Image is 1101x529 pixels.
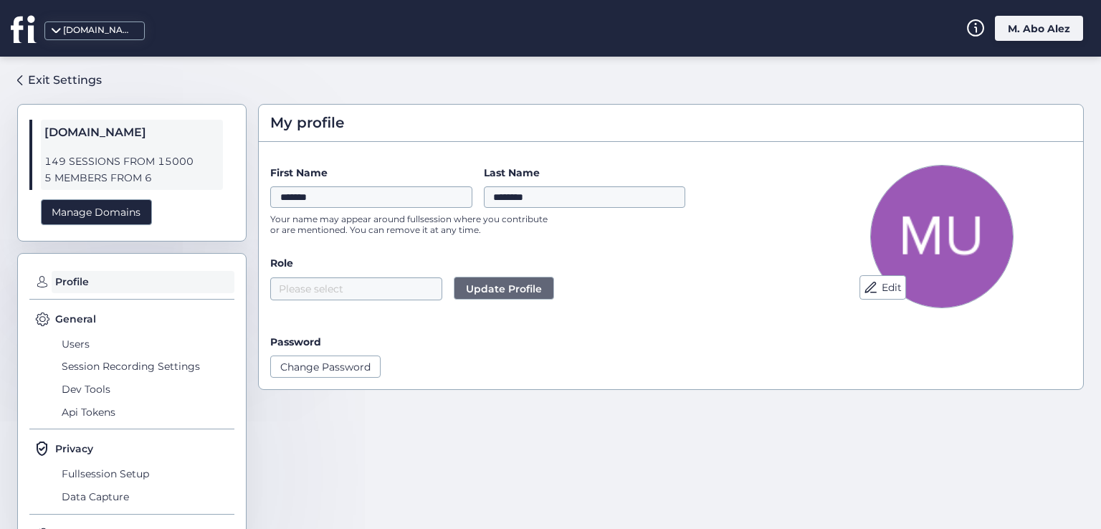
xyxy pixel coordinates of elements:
[52,271,234,294] span: Profile
[17,68,102,92] a: Exit Settings
[58,485,234,508] span: Data Capture
[270,112,344,134] span: My profile
[270,165,472,181] label: First Name
[466,281,542,297] span: Update Profile
[55,311,96,327] span: General
[270,214,557,235] p: Your name may appear around fullsession where you contribute or are mentioned. You can remove it ...
[28,71,102,89] div: Exit Settings
[484,165,686,181] label: Last Name
[58,356,234,378] span: Session Recording Settings
[58,462,234,485] span: Fullsession Setup
[270,335,321,348] label: Password
[270,255,789,271] label: Role
[58,333,234,356] span: Users
[55,441,93,457] span: Privacy
[58,401,234,424] span: Api Tokens
[870,165,1014,308] img: Avatar Picture
[63,24,135,37] div: [DOMAIN_NAME]
[44,123,219,142] span: [DOMAIN_NAME]
[41,199,152,226] div: Manage Domains
[270,356,381,377] button: Change Password
[44,153,219,170] span: 149 SESSIONS FROM 15000
[58,378,234,401] span: Dev Tools
[995,16,1083,41] div: M. Abo Alez
[859,275,906,300] button: Edit
[454,277,554,300] button: Update Profile
[44,170,219,186] span: 5 MEMBERS FROM 6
